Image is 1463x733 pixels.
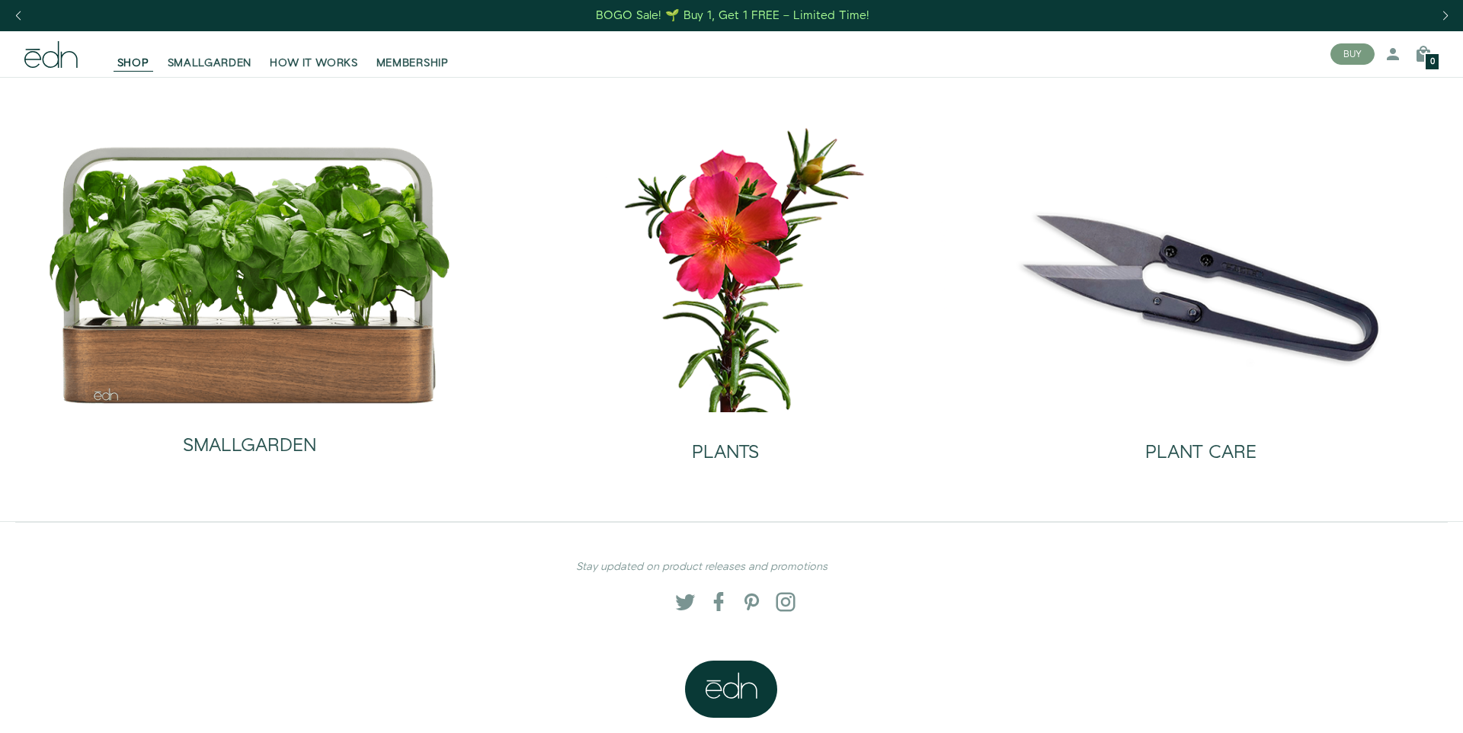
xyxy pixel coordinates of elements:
span: 0 [1430,58,1435,66]
a: SMALLGARDEN [158,37,261,71]
span: HOW IT WORKS [270,56,357,71]
a: PLANTS [500,412,951,475]
span: SMALLGARDEN [168,56,252,71]
a: MEMBERSHIP [367,37,458,71]
a: HOW IT WORKS [261,37,367,71]
button: BUY [1330,43,1375,65]
h2: PLANTS [692,443,759,463]
a: SMALLGARDEN [47,405,453,468]
a: PLANT CARE [975,412,1426,475]
h2: PLANT CARE [1145,443,1257,463]
a: SHOP [108,37,158,71]
a: BOGO Sale! 🌱 Buy 1, Get 1 FREE – Limited Time! [595,4,872,27]
h2: SMALLGARDEN [183,436,316,456]
em: Stay updated on product releases and promotions [576,559,828,575]
span: SHOP [117,56,149,71]
div: BOGO Sale! 🌱 Buy 1, Get 1 FREE – Limited Time! [596,8,869,24]
span: MEMBERSHIP [376,56,449,71]
iframe: Opens a widget where you can find more information [1344,687,1448,725]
